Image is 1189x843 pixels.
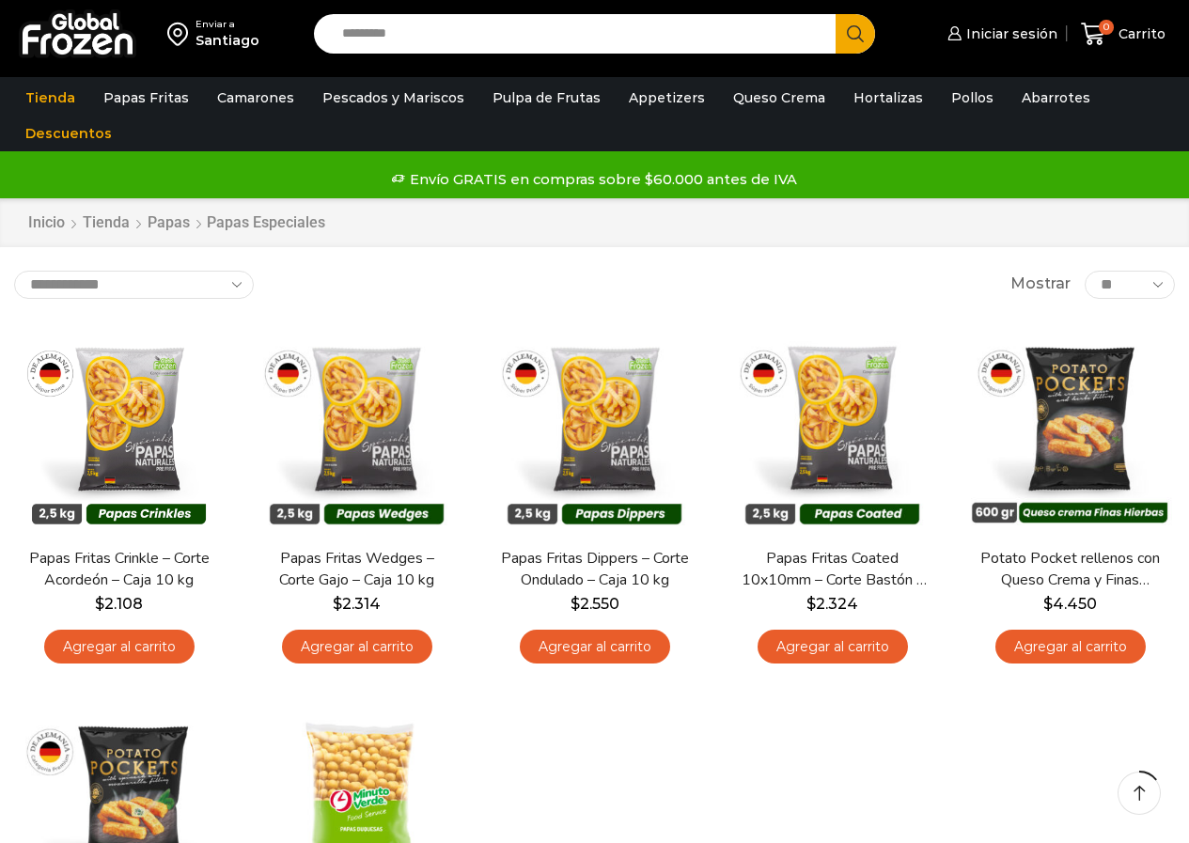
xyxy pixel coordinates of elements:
a: Camarones [208,80,304,116]
span: 0 [1099,20,1114,35]
a: Papas [147,212,191,234]
span: Iniciar sesión [962,24,1057,43]
a: Papas Fritas Dippers – Corte Ondulado – Caja 10 kg [500,548,689,591]
bdi: 2.314 [333,595,381,613]
div: Enviar a [196,18,259,31]
a: Abarrotes [1012,80,1100,116]
select: Pedido de la tienda [14,271,254,299]
a: Inicio [27,212,66,234]
a: Agregar al carrito: “Papas Fritas Dippers - Corte Ondulado - Caja 10 kg” [520,630,670,664]
a: Papas Fritas Coated 10x10mm – Corte Bastón – Caja 10 kg [738,548,927,591]
bdi: 2.324 [806,595,858,613]
span: $ [571,595,580,613]
a: Papas Fritas Wedges – Corte Gajo – Caja 10 kg [262,548,451,591]
a: Descuentos [16,116,121,151]
a: Papas Fritas [94,80,198,116]
nav: Breadcrumb [27,212,325,234]
button: Search button [836,14,875,54]
span: $ [333,595,342,613]
a: Pescados y Mariscos [313,80,474,116]
span: $ [95,595,104,613]
a: Hortalizas [844,80,932,116]
a: Agregar al carrito: “Papas Fritas Wedges – Corte Gajo - Caja 10 kg” [282,630,432,664]
span: $ [806,595,816,613]
a: Agregar al carrito: “Papas Fritas Crinkle - Corte Acordeón - Caja 10 kg” [44,630,195,664]
a: Tienda [16,80,85,116]
a: Queso Crema [724,80,835,116]
span: Carrito [1114,24,1166,43]
span: $ [1043,595,1053,613]
a: Papas Fritas Crinkle – Corte Acordeón – Caja 10 kg [24,548,213,591]
bdi: 2.550 [571,595,619,613]
a: 0 Carrito [1076,12,1170,56]
span: Mostrar [1010,273,1071,295]
a: Potato Pocket rellenos con Queso Crema y Finas Hierbas – Caja 8.4 kg [976,548,1165,591]
img: address-field-icon.svg [167,18,196,50]
bdi: 4.450 [1043,595,1097,613]
a: Agregar al carrito: “Potato Pocket rellenos con Queso Crema y Finas Hierbas - Caja 8.4 kg” [995,630,1146,664]
a: Appetizers [619,80,714,116]
div: Santiago [196,31,259,50]
h1: Papas Especiales [207,213,325,231]
bdi: 2.108 [95,595,143,613]
a: Pollos [942,80,1003,116]
a: Pulpa de Frutas [483,80,610,116]
a: Tienda [82,212,131,234]
a: Iniciar sesión [943,15,1057,53]
a: Agregar al carrito: “Papas Fritas Coated 10x10mm - Corte Bastón - Caja 10 kg” [758,630,908,664]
